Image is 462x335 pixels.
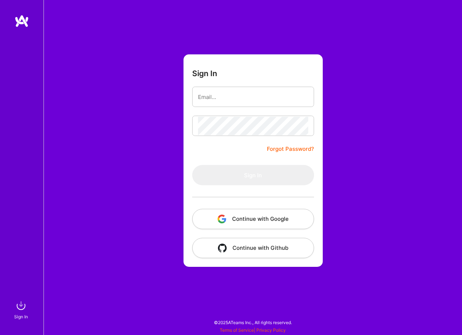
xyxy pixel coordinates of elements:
[14,313,28,320] div: Sign In
[15,15,29,28] img: logo
[218,215,226,223] img: icon
[14,298,28,313] img: sign in
[267,145,314,153] a: Forgot Password?
[256,327,286,333] a: Privacy Policy
[192,69,217,78] h3: Sign In
[218,244,227,252] img: icon
[220,327,254,333] a: Terms of Service
[192,165,314,185] button: Sign In
[220,327,286,333] span: |
[44,313,462,331] div: © 2025 ATeams Inc., All rights reserved.
[198,88,308,106] input: Email...
[192,209,314,229] button: Continue with Google
[192,238,314,258] button: Continue with Github
[15,298,28,320] a: sign inSign In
